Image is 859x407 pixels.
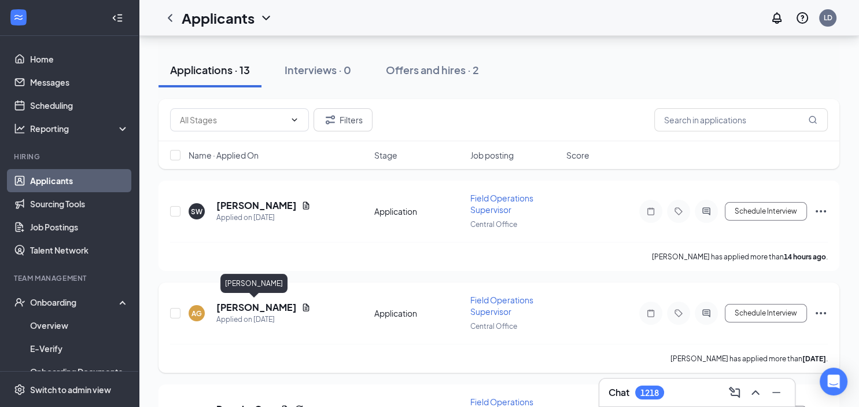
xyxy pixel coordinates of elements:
[374,307,463,319] div: Application
[374,149,397,161] span: Stage
[672,207,685,216] svg: Tag
[323,113,337,127] svg: Filter
[30,71,129,94] a: Messages
[814,306,828,320] svg: Ellipses
[699,309,713,318] svg: ActiveChat
[654,108,828,131] input: Search in applications
[824,13,832,23] div: LD
[259,11,273,25] svg: ChevronDown
[30,314,129,337] a: Overview
[725,304,807,322] button: Schedule Interview
[386,63,479,77] div: Offers and hires · 2
[770,11,784,25] svg: Notifications
[609,386,629,399] h3: Chat
[767,383,786,402] button: Minimize
[470,193,533,215] span: Field Operations Supervisor
[30,215,129,239] a: Job Postings
[14,384,25,395] svg: Settings
[470,149,514,161] span: Job posting
[640,388,659,398] div: 1218
[180,113,285,126] input: All Stages
[802,354,826,363] b: [DATE]
[820,368,847,395] div: Open Intercom Messenger
[14,152,127,162] div: Hiring
[112,12,123,24] svg: Collapse
[216,212,311,223] div: Applied on [DATE]
[470,220,517,229] span: Central Office
[30,384,111,395] div: Switch to admin view
[725,202,807,221] button: Schedule Interview
[769,386,783,399] svg: Minimize
[30,94,129,117] a: Scheduling
[290,115,299,124] svg: ChevronDown
[749,386,762,399] svg: ChevronUp
[14,296,25,308] svg: UserCheck
[644,309,658,318] svg: Note
[746,383,765,402] button: ChevronUp
[470,295,533,317] span: Field Operations Supervisor
[30,123,130,134] div: Reporting
[470,322,517,331] span: Central Office
[314,108,373,131] button: Filter Filters
[191,309,202,318] div: AG
[670,354,828,364] p: [PERSON_NAME] has applied more than .
[216,199,297,212] h5: [PERSON_NAME]
[30,169,129,192] a: Applicants
[216,301,297,314] h5: [PERSON_NAME]
[301,303,311,312] svg: Document
[182,8,255,28] h1: Applicants
[30,239,129,262] a: Talent Network
[566,149,589,161] span: Score
[795,11,809,25] svg: QuestionInfo
[163,11,177,25] svg: ChevronLeft
[13,12,24,23] svg: WorkstreamLogo
[30,337,129,360] a: E-Verify
[30,47,129,71] a: Home
[14,273,127,283] div: Team Management
[301,201,311,210] svg: Document
[652,252,828,262] p: [PERSON_NAME] has applied more than .
[644,207,658,216] svg: Note
[191,207,202,217] div: SW
[672,309,685,318] svg: Tag
[30,296,119,308] div: Onboarding
[784,252,826,261] b: 14 hours ago
[14,123,25,134] svg: Analysis
[725,383,744,402] button: ComposeMessage
[220,274,287,293] div: [PERSON_NAME]
[30,192,129,215] a: Sourcing Tools
[216,314,311,325] div: Applied on [DATE]
[30,360,129,383] a: Onboarding Documents
[189,149,259,161] span: Name · Applied On
[285,63,351,77] div: Interviews · 0
[170,63,250,77] div: Applications · 13
[728,386,742,399] svg: ComposeMessage
[699,207,713,216] svg: ActiveChat
[808,115,817,124] svg: MagnifyingGlass
[814,204,828,218] svg: Ellipses
[374,206,463,217] div: Application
